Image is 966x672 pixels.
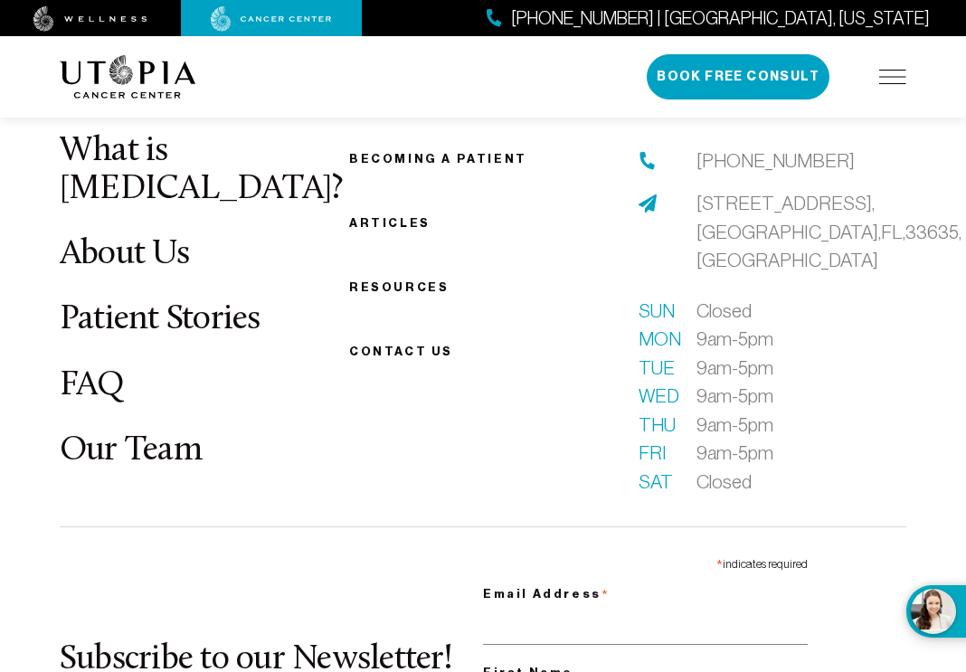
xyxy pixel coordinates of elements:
div: indicates required [483,549,808,575]
span: 9am-5pm [696,325,773,354]
label: Email Address [483,575,808,608]
a: FAQ [60,368,125,403]
span: Contact us [349,345,453,358]
span: Thu [639,411,675,440]
a: Resources [349,280,449,294]
img: address [639,194,657,213]
a: Articles [349,216,431,230]
span: Closed [696,297,752,326]
span: Closed [696,468,752,497]
span: Fri [639,439,675,468]
a: [PHONE_NUMBER] [696,147,855,175]
span: Sun [639,297,675,326]
span: Wed [639,382,675,411]
span: Tue [639,354,675,383]
a: [PHONE_NUMBER] | [GEOGRAPHIC_DATA], [US_STATE] [487,5,930,32]
img: logo [60,55,196,99]
a: What is [MEDICAL_DATA]? [60,134,343,207]
span: 9am-5pm [696,382,773,411]
a: About Us [60,237,189,272]
button: Book Free Consult [647,54,829,99]
span: [PHONE_NUMBER] | [GEOGRAPHIC_DATA], [US_STATE] [511,5,930,32]
a: [STREET_ADDRESS],[GEOGRAPHIC_DATA],FL,33635,[GEOGRAPHIC_DATA] [696,189,961,275]
a: Becoming a patient [349,152,527,166]
span: [STREET_ADDRESS], [GEOGRAPHIC_DATA], FL, 33635, [GEOGRAPHIC_DATA] [696,193,961,270]
span: Sat [639,468,675,497]
a: Patient Stories [60,302,260,337]
img: wellness [33,6,147,32]
a: Our Team [60,433,202,469]
img: icon-hamburger [879,70,906,84]
img: phone [639,152,657,170]
span: 9am-5pm [696,411,773,440]
span: Mon [639,325,675,354]
img: cancer center [211,6,332,32]
span: 9am-5pm [696,354,773,383]
span: 9am-5pm [696,439,773,468]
